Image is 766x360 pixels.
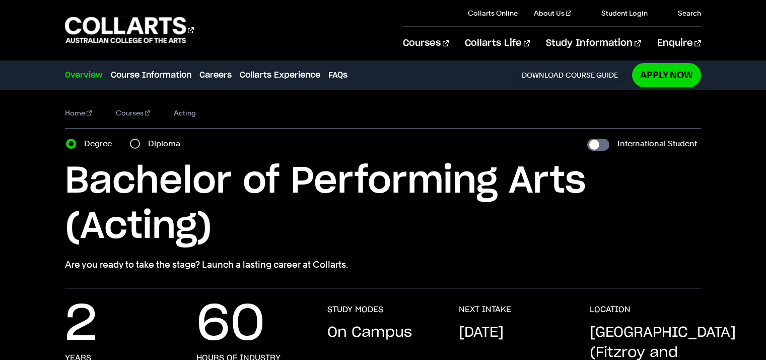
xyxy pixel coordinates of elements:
[587,8,648,18] a: Student Login
[240,69,320,81] a: Collarts Experience
[174,106,196,120] span: Acting
[116,106,150,120] a: Courses
[327,305,383,315] h3: STUDY MODES
[657,27,701,60] a: Enquire
[196,305,265,345] p: 60
[465,27,530,60] a: Collarts Life
[590,305,631,315] h3: LOCATION
[546,27,641,60] a: Study Information
[459,323,504,343] p: [DATE]
[632,63,701,87] a: Apply Now
[148,137,186,151] label: Diploma
[65,159,701,250] h1: Bachelor of Performing Arts (Acting)
[327,323,412,343] p: On Campus
[513,71,626,80] a: DownloadCourse Guide
[617,137,697,151] label: International Student
[65,16,194,44] div: Go to homepage
[65,69,103,81] a: Overview
[664,8,701,18] a: Search
[65,106,92,120] a: Home
[111,69,191,81] a: Course Information
[84,137,118,151] label: Degree
[468,8,518,18] a: Collarts Online
[328,69,347,81] a: FAQs
[65,258,701,272] p: Are you ready to take the stage? Launch a lasting career at Collarts.
[534,8,571,18] a: About Us
[199,69,232,81] a: Careers
[403,27,449,60] a: Courses
[522,71,564,80] span: Download
[65,305,97,345] p: 2
[459,305,511,315] h3: NEXT INTAKE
